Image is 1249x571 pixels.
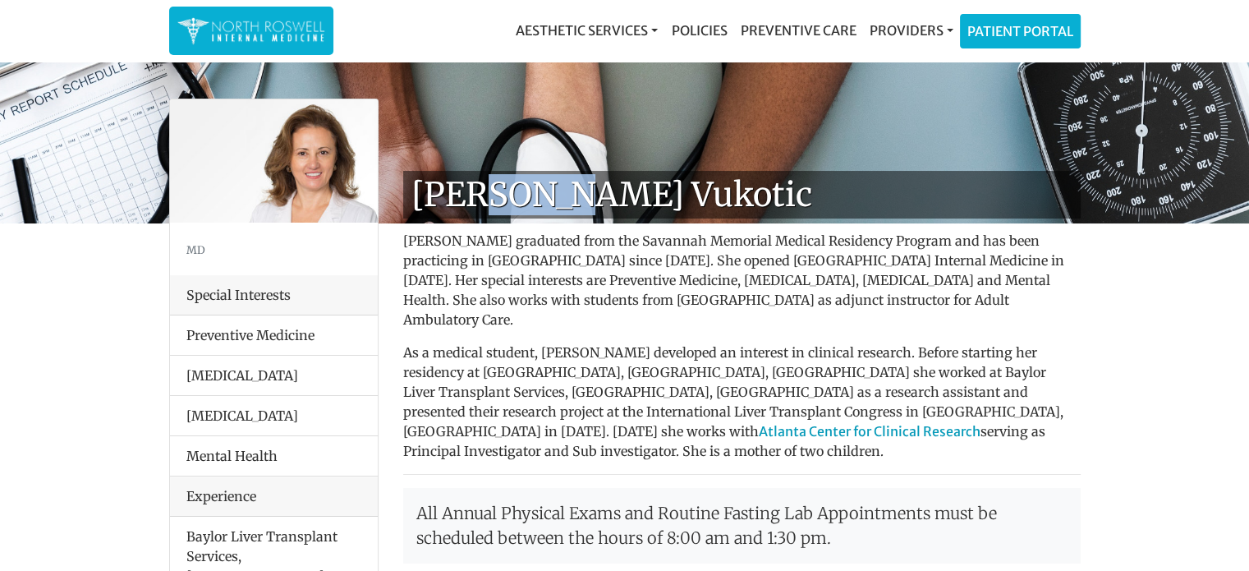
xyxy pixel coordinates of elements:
[170,355,378,396] li: [MEDICAL_DATA]
[170,395,378,436] li: [MEDICAL_DATA]
[403,343,1081,461] p: As a medical student, [PERSON_NAME] developed an interest in clinical research. Before starting h...
[170,275,378,315] div: Special Interests
[177,15,325,47] img: North Roswell Internal Medicine
[403,231,1081,329] p: [PERSON_NAME] graduated from the Savannah Memorial Medical Residency Program and has been practic...
[186,243,205,256] small: MD
[733,14,862,47] a: Preventive Care
[170,477,378,517] div: Experience
[862,14,959,47] a: Providers
[403,488,1081,564] p: All Annual Physical Exams and Routine Fasting Lab Appointments must be scheduled between the hour...
[664,14,733,47] a: Policies
[170,99,378,223] img: Dr. Goga Vukotis
[403,171,1081,219] h1: [PERSON_NAME] Vukotic
[170,315,378,356] li: Preventive Medicine
[759,423,980,440] a: Atlanta Center for Clinical Research
[961,15,1080,48] a: Patient Portal
[509,14,664,47] a: Aesthetic Services
[170,435,378,477] li: Mental Health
